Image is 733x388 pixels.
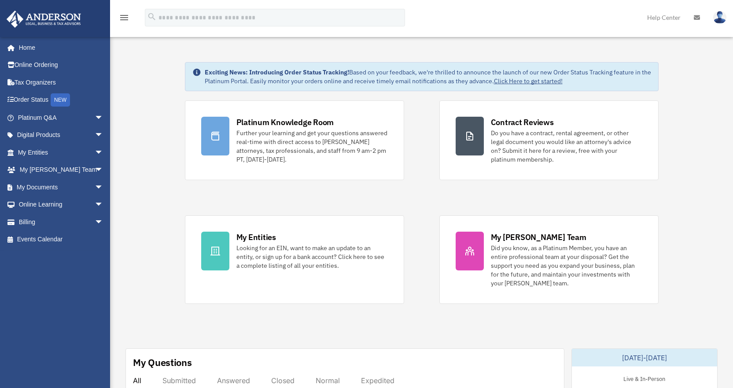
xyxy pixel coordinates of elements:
[439,215,659,304] a: My [PERSON_NAME] Team Did you know, as a Platinum Member, you have an entire professional team at...
[439,100,659,180] a: Contract Reviews Do you have a contract, rental agreement, or other legal document you would like...
[51,93,70,107] div: NEW
[271,376,295,385] div: Closed
[133,376,141,385] div: All
[4,11,84,28] img: Anderson Advisors Platinum Portal
[616,373,672,383] div: Live & In-Person
[205,68,349,76] strong: Exciting News: Introducing Order Status Tracking!
[6,74,117,91] a: Tax Organizers
[491,117,554,128] div: Contract Reviews
[185,100,404,180] a: Platinum Knowledge Room Further your learning and get your questions answered real-time with dire...
[713,11,726,24] img: User Pic
[95,161,112,179] span: arrow_drop_down
[95,178,112,196] span: arrow_drop_down
[95,196,112,214] span: arrow_drop_down
[119,12,129,23] i: menu
[361,376,394,385] div: Expedited
[217,376,250,385] div: Answered
[6,56,117,74] a: Online Ordering
[6,91,117,109] a: Order StatusNEW
[95,126,112,144] span: arrow_drop_down
[494,77,563,85] a: Click Here to get started!
[133,356,192,369] div: My Questions
[491,232,586,243] div: My [PERSON_NAME] Team
[95,144,112,162] span: arrow_drop_down
[6,39,112,56] a: Home
[491,129,642,164] div: Do you have a contract, rental agreement, or other legal document you would like an attorney's ad...
[6,161,117,179] a: My [PERSON_NAME] Teamarrow_drop_down
[236,244,388,270] div: Looking for an EIN, want to make an update to an entity, or sign up for a bank account? Click her...
[236,129,388,164] div: Further your learning and get your questions answered real-time with direct access to [PERSON_NAM...
[119,15,129,23] a: menu
[572,349,717,366] div: [DATE]-[DATE]
[6,196,117,214] a: Online Learningarrow_drop_down
[205,68,651,85] div: Based on your feedback, we're thrilled to announce the launch of our new Order Status Tracking fe...
[95,109,112,127] span: arrow_drop_down
[6,126,117,144] a: Digital Productsarrow_drop_down
[6,231,117,248] a: Events Calendar
[6,144,117,161] a: My Entitiesarrow_drop_down
[236,232,276,243] div: My Entities
[162,376,196,385] div: Submitted
[95,213,112,231] span: arrow_drop_down
[316,376,340,385] div: Normal
[147,12,157,22] i: search
[491,244,642,288] div: Did you know, as a Platinum Member, you have an entire professional team at your disposal? Get th...
[6,213,117,231] a: Billingarrow_drop_down
[236,117,334,128] div: Platinum Knowledge Room
[6,109,117,126] a: Platinum Q&Aarrow_drop_down
[185,215,404,304] a: My Entities Looking for an EIN, want to make an update to an entity, or sign up for a bank accoun...
[6,178,117,196] a: My Documentsarrow_drop_down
